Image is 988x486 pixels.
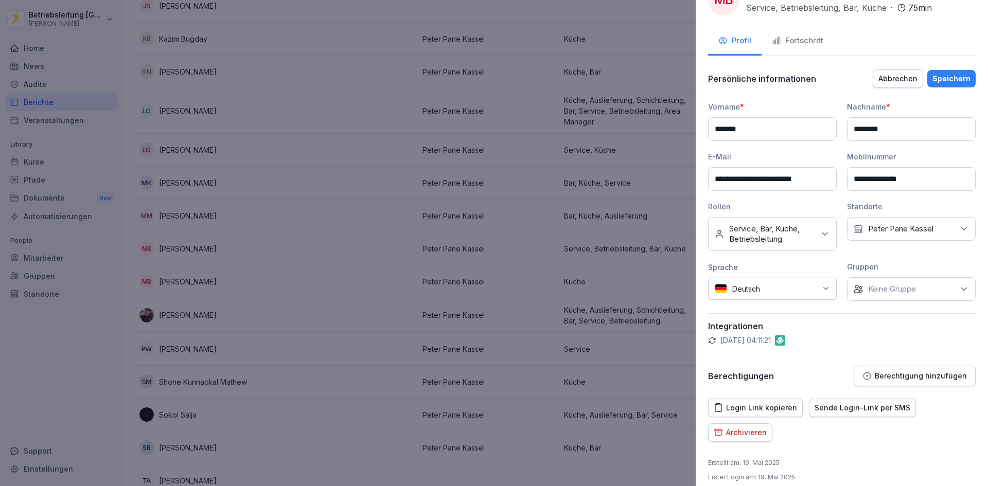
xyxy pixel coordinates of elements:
[762,28,834,56] button: Fortschritt
[708,74,816,84] p: Persönliche informationen
[868,224,933,234] p: Peter Pane Kassel
[868,284,916,294] p: Keine Gruppe
[815,402,910,413] div: Sende Login-Link per SMS
[708,28,762,56] button: Profil
[775,335,785,346] img: gastromatic.png
[809,399,916,417] button: Sende Login-Link per SMS
[720,335,771,346] p: [DATE] 04:11:21
[708,321,976,331] p: Integrationen
[875,372,967,380] p: Berechtigung hinzufügen
[708,423,772,442] button: Archivieren
[772,35,823,47] div: Fortschritt
[708,151,837,162] div: E-Mail
[708,399,803,417] button: Login Link kopieren
[847,101,976,112] div: Nachname
[708,201,837,212] div: Rollen
[718,35,751,47] div: Profil
[708,473,795,482] p: Erster Login am : 19. Mai 2025
[854,366,976,386] button: Berechtigung hinzufügen
[908,2,932,14] p: 75 min
[729,224,815,244] p: Service, Bar, Küche, Betriebsleitung
[847,261,976,272] div: Gruppen
[708,101,837,112] div: Vorname
[746,2,887,14] p: Service, Betriebsleitung, Bar, Küche
[715,284,727,294] img: de.svg
[847,151,976,162] div: Mobilnummer
[708,458,780,467] p: Erstellt am : 19. Mai 2025
[708,371,774,381] p: Berechtigungen
[708,262,837,273] div: Sprache
[932,73,971,84] div: Speichern
[746,2,932,14] div: ·
[873,69,923,88] button: Abbrechen
[714,402,797,413] div: Login Link kopieren
[878,73,918,84] div: Abbrechen
[714,427,767,438] div: Archivieren
[708,278,837,300] div: Deutsch
[847,201,976,212] div: Standorte
[927,70,976,87] button: Speichern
